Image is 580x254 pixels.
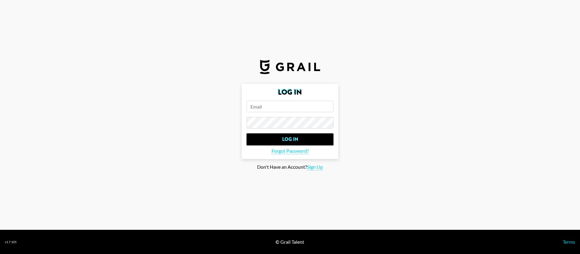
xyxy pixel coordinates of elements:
[275,239,304,245] div: © Grail Talent
[272,148,309,154] span: Forgot Password?
[563,239,575,245] a: Terms
[5,164,575,170] div: Don't Have an Account?
[5,240,17,244] div: v 1.7.105
[307,164,323,170] span: Sign Up
[260,60,320,74] img: Grail Talent Logo
[246,133,333,145] input: Log In
[246,101,333,112] input: Email
[246,89,333,96] h2: Log In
